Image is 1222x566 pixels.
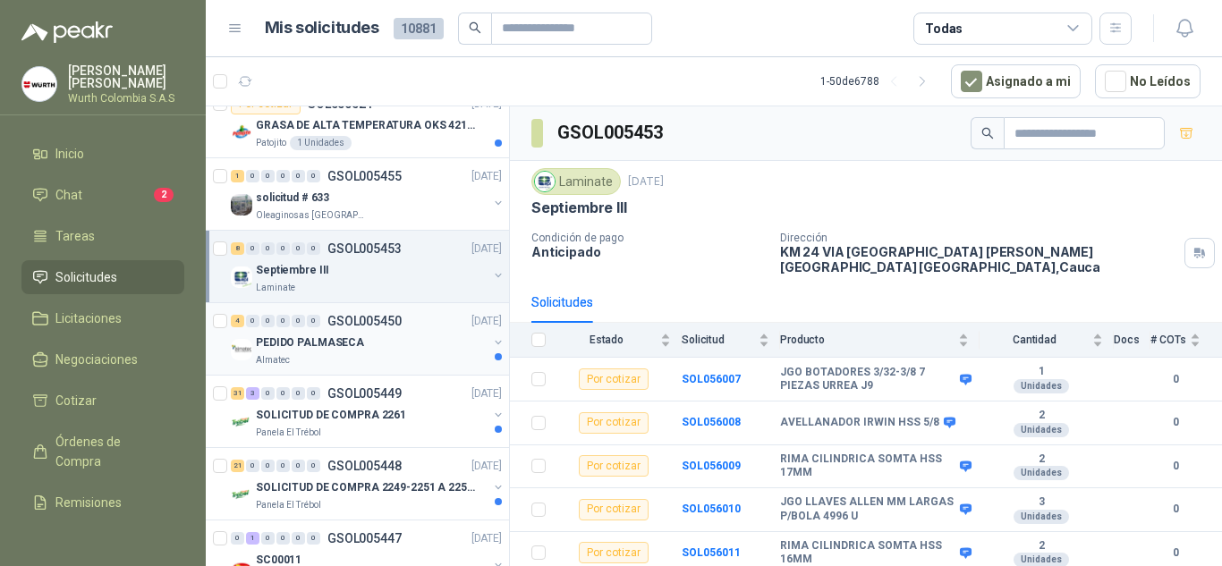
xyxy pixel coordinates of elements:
[256,190,329,207] p: solicitud # 633
[780,366,955,393] b: JGO BOTADORES 3/32-3/8 7 PIEZAS URREA J9
[980,365,1103,379] b: 1
[55,267,117,287] span: Solicitudes
[394,18,444,39] span: 10881
[531,292,593,312] div: Solicitudes
[292,242,305,255] div: 0
[579,412,649,434] div: Por cotizar
[292,460,305,472] div: 0
[780,416,939,430] b: AVELLANADOR IRWIN HSS 5/8
[256,208,369,223] p: Oleaginosas [GEOGRAPHIC_DATA][PERSON_NAME]
[256,117,479,134] p: GRASA DE ALTA TEMPERATURA OKS 4210 X 5 KG
[579,455,649,477] div: Por cotizar
[55,308,122,328] span: Licitaciones
[276,387,290,400] div: 0
[290,136,352,150] div: 1 Unidades
[471,385,502,402] p: [DATE]
[276,460,290,472] div: 0
[246,460,259,472] div: 0
[780,334,955,346] span: Producto
[55,493,122,512] span: Remisiones
[308,97,373,110] p: SOL056021
[231,194,252,215] img: Company Logo
[206,86,509,158] a: Por cotizarSOL056021[DATE] Company LogoGRASA DE ALTA TEMPERATURA OKS 4210 X 5 KGPatojito1 Unidades
[327,170,402,182] p: GSOL005455
[682,546,741,559] a: SOL056011
[256,281,295,295] p: Laminate
[1014,510,1069,524] div: Unidades
[327,242,402,255] p: GSOL005453
[780,244,1177,275] p: KM 24 VIA [GEOGRAPHIC_DATA] [PERSON_NAME] [GEOGRAPHIC_DATA] [GEOGRAPHIC_DATA] , Cauca
[231,484,252,505] img: Company Logo
[276,532,290,545] div: 0
[1150,545,1201,562] b: 0
[231,122,252,143] img: Company Logo
[1114,323,1150,358] th: Docs
[21,486,184,520] a: Remisiones
[21,219,184,253] a: Tareas
[21,425,184,478] a: Órdenes de Compra
[579,542,649,563] div: Por cotizar
[471,313,502,330] p: [DATE]
[21,178,184,212] a: Chat2
[246,387,259,400] div: 3
[535,172,555,191] img: Company Logo
[231,383,505,440] a: 31 3 0 0 0 0 GSOL005449[DATE] Company LogoSOLICITUD DE COMPRA 2261Panela El Trébol
[628,173,664,190] p: [DATE]
[682,503,741,515] a: SOL056010
[231,411,252,433] img: Company Logo
[682,460,741,472] a: SOL056009
[327,532,402,545] p: GSOL005447
[327,460,402,472] p: GSOL005448
[21,21,113,43] img: Logo peakr
[231,238,505,295] a: 8 0 0 0 0 0 GSOL005453[DATE] Company LogoSeptiembre IIILaminate
[307,242,320,255] div: 0
[1014,379,1069,393] div: Unidades
[256,426,321,440] p: Panela El Trébol
[261,170,275,182] div: 0
[1150,458,1201,475] b: 0
[154,188,174,202] span: 2
[21,137,184,171] a: Inicio
[469,21,481,34] span: search
[531,199,626,217] p: Septiembre III
[265,15,379,41] h1: Mis solicitudes
[55,391,97,410] span: Cotizar
[307,315,320,327] div: 0
[231,310,505,367] a: 4 0 0 0 0 0 GSOL005450[DATE] Company LogoPEDIDO PALMASECAAlmatec
[55,185,82,205] span: Chat
[1150,501,1201,518] b: 0
[579,368,649,390] div: Por cotizar
[231,170,244,182] div: 1
[231,165,505,223] a: 1 0 0 0 0 0 GSOL005455[DATE] Company Logosolicitud # 633Oleaginosas [GEOGRAPHIC_DATA][PERSON_NAME]
[682,373,741,385] b: SOL056007
[292,315,305,327] div: 0
[327,315,402,327] p: GSOL005450
[21,384,184,418] a: Cotizar
[246,315,259,327] div: 0
[1150,323,1222,358] th: # COTs
[261,315,275,327] div: 0
[256,334,364,351] p: PEDIDO PALMASECA
[951,64,1081,98] button: Asignado a mi
[471,168,502,185] p: [DATE]
[21,301,184,335] a: Licitaciones
[68,93,184,104] p: Wurth Colombia S.A.S
[55,144,84,164] span: Inicio
[261,242,275,255] div: 0
[556,334,657,346] span: Estado
[307,532,320,545] div: 0
[231,460,244,472] div: 21
[471,241,502,258] p: [DATE]
[820,67,937,96] div: 1 - 50 de 6788
[980,452,1103,467] b: 2
[780,232,1177,244] p: Dirección
[980,539,1103,553] b: 2
[231,532,244,545] div: 0
[231,266,252,288] img: Company Logo
[980,409,1103,423] b: 2
[231,455,505,512] a: 21 0 0 0 0 0 GSOL005448[DATE] Company LogoSOLICITUD DE COMPRA 2249-2251 A 2256-2258 Y 2262Panela ...
[231,339,252,360] img: Company Logo
[1150,414,1201,431] b: 0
